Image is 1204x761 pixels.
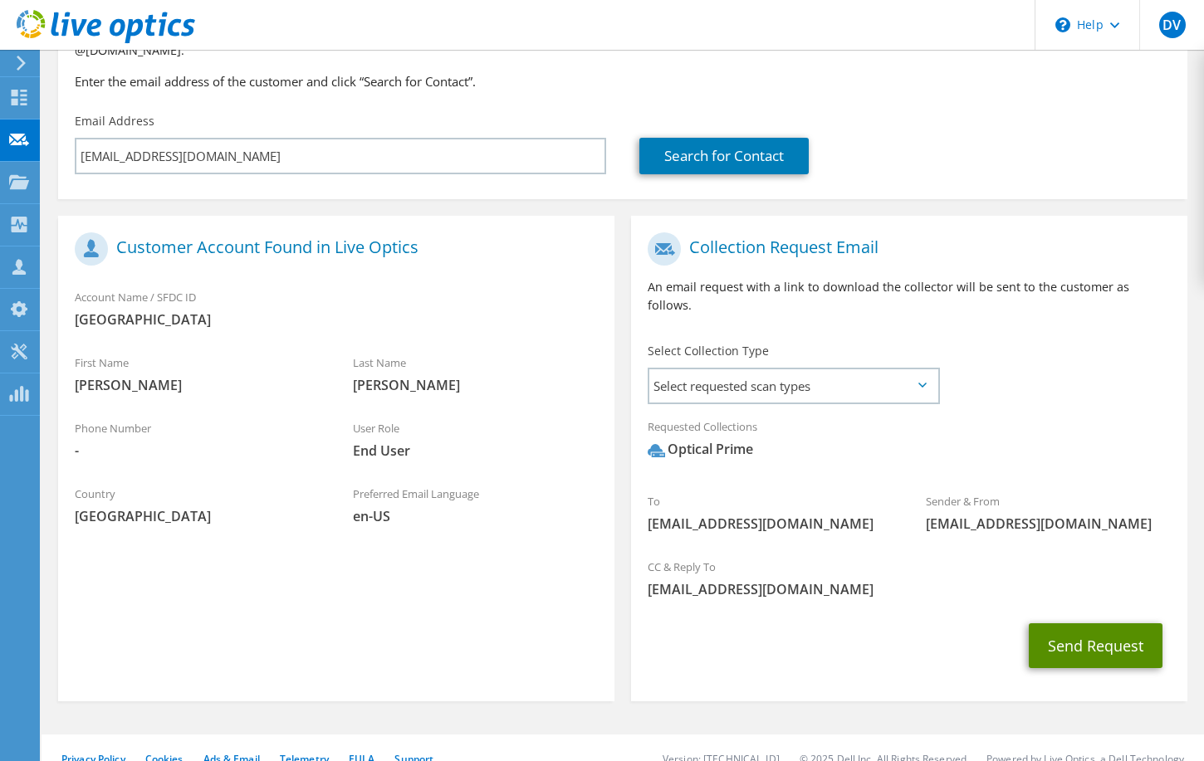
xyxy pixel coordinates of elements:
h1: Customer Account Found in Live Optics [75,232,590,266]
div: Country [58,476,336,534]
span: DV [1159,12,1186,38]
span: Select requested scan types [649,369,937,402]
span: en-US [353,507,598,525]
div: CC & Reply To [631,549,1187,607]
div: Preferred Email Language [336,476,614,534]
span: - [75,441,320,460]
div: Account Name / SFDC ID [58,280,614,337]
span: [EMAIL_ADDRESS][DOMAIN_NAME] [648,515,893,533]
p: An email request with a link to download the collector will be sent to the customer as follows. [648,278,1171,315]
span: [PERSON_NAME] [75,376,320,394]
a: Search for Contact [639,138,809,174]
div: Requested Collections [631,409,1187,476]
h3: Enter the email address of the customer and click “Search for Contact”. [75,72,1171,90]
button: Send Request [1029,623,1162,668]
span: [PERSON_NAME] [353,376,598,394]
div: User Role [336,411,614,468]
span: End User [353,441,598,460]
span: [GEOGRAPHIC_DATA] [75,507,320,525]
h1: Collection Request Email [648,232,1162,266]
div: Sender & From [909,484,1187,541]
label: Email Address [75,113,154,129]
div: First Name [58,345,336,402]
label: Select Collection Type [648,343,769,359]
span: [GEOGRAPHIC_DATA] [75,310,598,329]
div: Phone Number [58,411,336,468]
span: [EMAIL_ADDRESS][DOMAIN_NAME] [648,580,1171,598]
div: To [631,484,909,541]
div: Optical Prime [648,440,753,459]
span: [EMAIL_ADDRESS][DOMAIN_NAME] [926,515,1171,533]
div: Last Name [336,345,614,402]
svg: \n [1055,17,1070,32]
